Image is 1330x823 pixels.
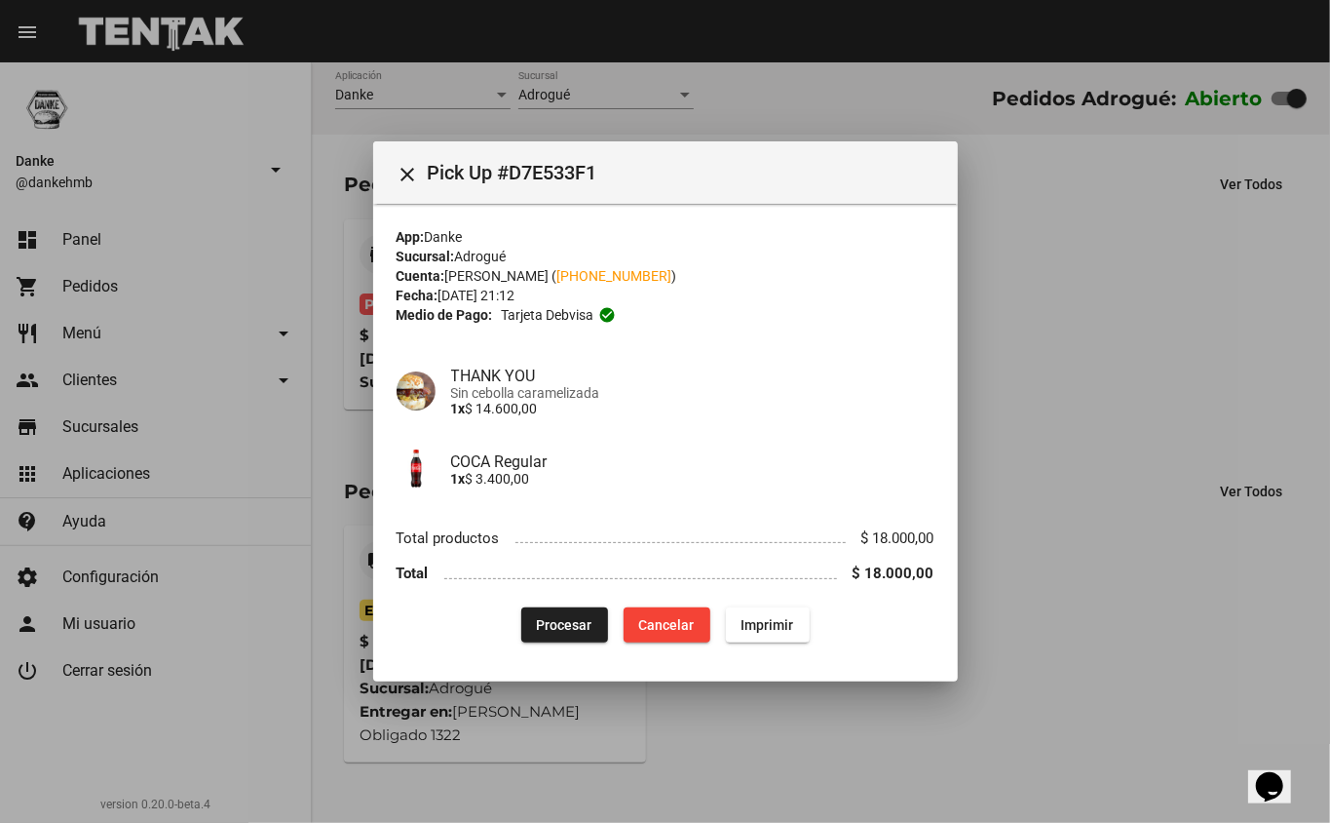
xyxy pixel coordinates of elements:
p: $ 14.600,00 [451,401,934,416]
h4: THANK YOU [451,367,934,385]
div: [PERSON_NAME] ( ) [397,266,934,286]
span: Tarjeta debvisa [501,305,593,325]
span: Pick Up #D7E533F1 [428,157,942,188]
mat-icon: Cerrar [397,163,420,186]
span: Procesar [537,617,592,633]
button: Cancelar [624,607,710,643]
strong: App: [397,229,425,245]
button: Imprimir [726,607,810,643]
span: Imprimir [741,617,794,633]
span: Sin cebolla caramelizada [451,385,934,401]
strong: Fecha: [397,288,438,303]
img: 48a15a04-7897-44e6-b345-df5d36d107ba.png [397,372,436,411]
strong: Cuenta: [397,268,445,284]
mat-icon: check_circle [598,306,616,324]
button: Procesar [521,607,608,643]
b: 1x [451,401,466,416]
h4: COCA Regular [451,452,934,471]
p: $ 3.400,00 [451,471,934,487]
img: 5b2fc24d-c364-40db-a023-ca46f042ec29.jpeg [397,450,436,489]
b: 1x [451,471,466,487]
li: Total productos $ 18.000,00 [397,520,934,556]
div: Danke [397,227,934,247]
iframe: chat widget [1248,745,1311,803]
strong: Sucursal: [397,249,455,264]
button: Cerrar [389,153,428,192]
a: [PHONE_NUMBER] [557,268,672,284]
strong: Medio de Pago: [397,305,493,325]
div: Adrogué [397,247,934,266]
div: [DATE] 21:12 [397,286,934,305]
span: Cancelar [639,617,695,633]
li: Total $ 18.000,00 [397,556,934,592]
